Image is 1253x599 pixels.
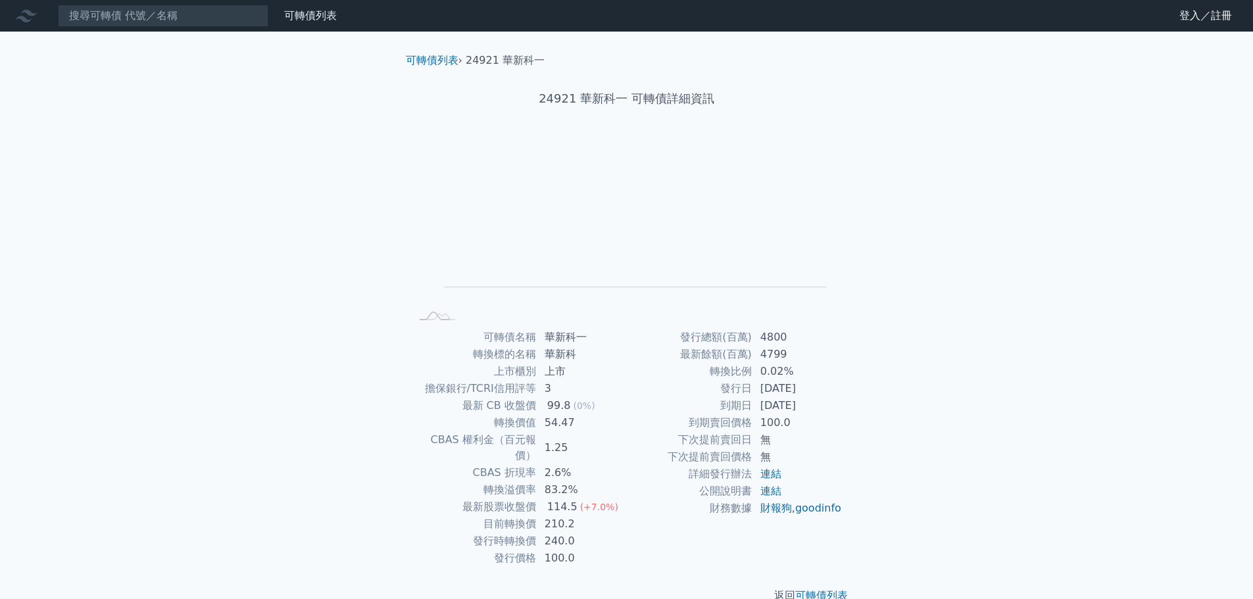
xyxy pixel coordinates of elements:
[411,329,537,346] td: 可轉債名稱
[795,502,841,514] a: goodinfo
[752,448,843,466] td: 無
[537,515,627,533] td: 210.2
[760,467,781,480] a: 連結
[752,329,843,346] td: 4800
[411,380,537,397] td: 擔保銀行/TCRI信用評等
[411,515,537,533] td: 目前轉換價
[627,397,752,414] td: 到期日
[432,149,827,306] g: Chart
[537,414,627,431] td: 54.47
[537,329,627,346] td: 華新科一
[752,380,843,397] td: [DATE]
[406,54,458,66] a: 可轉債列表
[411,533,537,550] td: 發行時轉換價
[411,414,537,431] td: 轉換價值
[411,363,537,380] td: 上市櫃別
[627,363,752,380] td: 轉換比例
[752,346,843,363] td: 4799
[627,500,752,517] td: 財務數據
[627,448,752,466] td: 下次提前賣回價格
[411,431,537,464] td: CBAS 權利金（百元報價）
[284,9,337,22] a: 可轉債列表
[627,329,752,346] td: 發行總額(百萬)
[466,53,545,68] li: 24921 華新科一
[760,502,792,514] a: 財報狗
[537,533,627,550] td: 240.0
[406,53,462,68] li: ›
[545,398,574,414] div: 99.8
[395,89,858,108] h1: 24921 華新科一 可轉債詳細資訊
[411,346,537,363] td: 轉換標的名稱
[58,5,268,27] input: 搜尋可轉債 代號／名稱
[537,481,627,498] td: 83.2%
[627,346,752,363] td: 最新餘額(百萬)
[627,483,752,500] td: 公開說明書
[752,397,843,414] td: [DATE]
[537,464,627,481] td: 2.6%
[411,498,537,515] td: 最新股票收盤價
[627,466,752,483] td: 詳細發行辦法
[545,499,580,515] div: 114.5
[752,363,843,380] td: 0.02%
[537,363,627,380] td: 上市
[627,431,752,448] td: 下次提前賣回日
[627,380,752,397] td: 發行日
[752,414,843,431] td: 100.0
[627,414,752,431] td: 到期賣回價格
[411,464,537,481] td: CBAS 折現率
[537,550,627,567] td: 100.0
[573,400,595,411] span: (0%)
[537,431,627,464] td: 1.25
[580,502,618,512] span: (+7.0%)
[411,397,537,414] td: 最新 CB 收盤價
[411,481,537,498] td: 轉換溢價率
[1169,5,1242,26] a: 登入／註冊
[411,550,537,567] td: 發行價格
[760,485,781,497] a: 連結
[537,380,627,397] td: 3
[752,431,843,448] td: 無
[752,500,843,517] td: ,
[537,346,627,363] td: 華新科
